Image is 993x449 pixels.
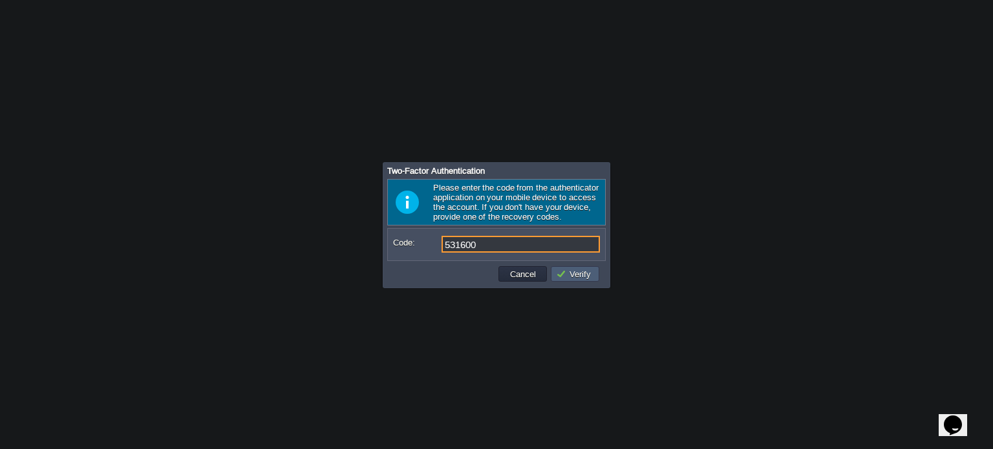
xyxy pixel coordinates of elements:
[556,268,595,280] button: Verify
[387,166,485,176] span: Two-Factor Authentication
[387,179,606,225] div: Please enter the code from the authenticator application on your mobile device to access the acco...
[393,236,440,249] label: Code:
[506,268,540,280] button: Cancel
[939,397,980,436] iframe: chat widget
